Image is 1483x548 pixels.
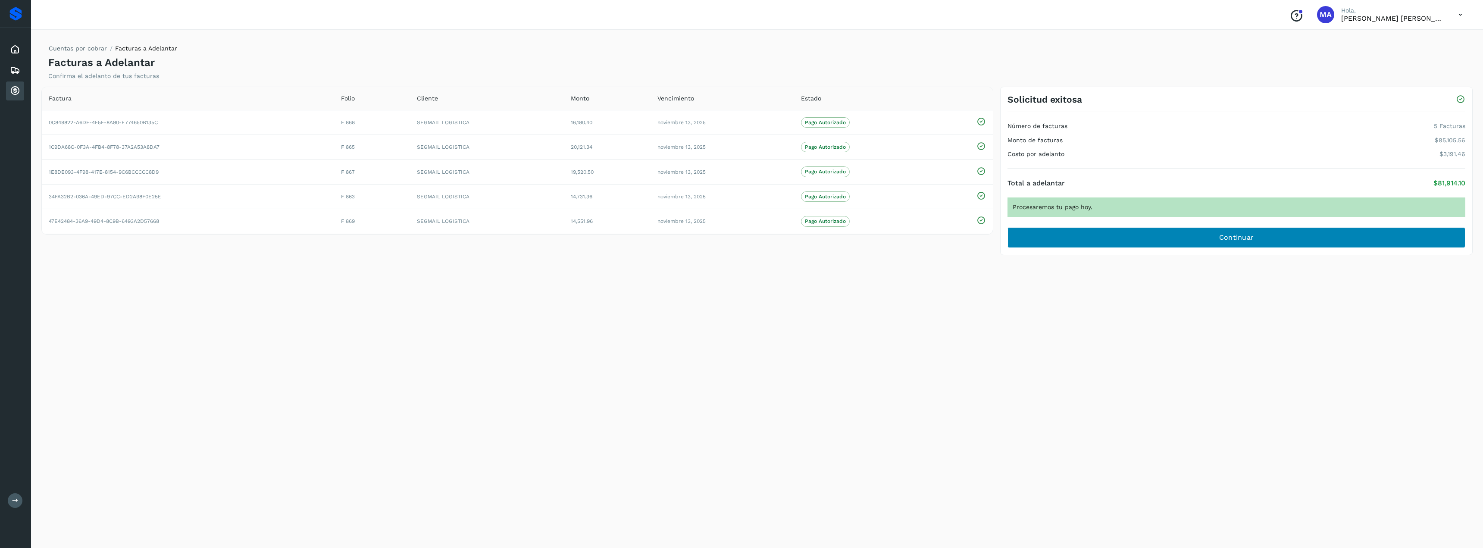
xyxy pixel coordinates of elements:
p: Hola, [1341,7,1445,14]
td: F 863 [334,184,410,209]
td: F 865 [334,135,410,160]
p: Pago Autorizado [805,194,846,200]
nav: breadcrumb [48,44,177,56]
span: Continuar [1219,233,1254,242]
div: Cuentas por cobrar [6,81,24,100]
div: Inicio [6,40,24,59]
div: Procesaremos tu pago hoy. [1007,197,1465,217]
p: $3,191.46 [1439,150,1465,158]
td: 1E8DE093-4F98-417E-8154-9C6BCCCCC8D9 [42,160,334,184]
h4: Número de facturas [1007,122,1067,130]
span: 14,551.96 [571,218,593,224]
td: SEGMAIL LOGISTICA [410,184,563,209]
span: Factura [49,94,72,103]
span: 14,731.36 [571,194,592,200]
h3: Solicitud exitosa [1007,94,1082,105]
span: Monto [571,94,589,103]
span: Facturas a Adelantar [115,45,177,52]
p: Pago Autorizado [805,169,846,175]
td: F 868 [334,110,410,135]
td: SEGMAIL LOGISTICA [410,160,563,184]
h4: Costo por adelanto [1007,150,1064,158]
span: noviembre 13, 2025 [657,119,706,125]
td: F 869 [334,209,410,234]
td: 34FA32B2-036A-49ED-97CC-ED2A98F0E25E [42,184,334,209]
td: 1C9DA68C-0F3A-4FB4-8F78-37A2A53A8DA7 [42,135,334,160]
p: $85,105.56 [1435,137,1465,144]
span: Cliente [417,94,438,103]
p: Marco Antonio Ortiz Jurado [1341,14,1445,22]
p: Pago Autorizado [805,144,846,150]
p: Pago Autorizado [805,119,846,125]
span: noviembre 13, 2025 [657,194,706,200]
span: noviembre 13, 2025 [657,218,706,224]
p: Confirma el adelanto de tus facturas [48,72,159,80]
span: 20,121.34 [571,144,592,150]
td: SEGMAIL LOGISTICA [410,110,563,135]
span: Folio [341,94,355,103]
button: Continuar [1007,227,1465,248]
td: SEGMAIL LOGISTICA [410,135,563,160]
a: Cuentas por cobrar [49,45,107,52]
span: 19,520.50 [571,169,594,175]
span: 16,180.40 [571,119,592,125]
td: F 867 [334,160,410,184]
p: 5 Facturas [1434,122,1465,130]
td: SEGMAIL LOGISTICA [410,209,563,234]
td: 47E42484-36A9-49D4-8C9B-6493A2D57668 [42,209,334,234]
td: 0C849822-A6DE-4F5E-8A90-E774650B135C [42,110,334,135]
span: noviembre 13, 2025 [657,169,706,175]
h4: Monto de facturas [1007,137,1063,144]
span: Estado [801,94,821,103]
span: noviembre 13, 2025 [657,144,706,150]
div: Embarques [6,61,24,80]
span: Vencimiento [657,94,694,103]
h4: Total a adelantar [1007,179,1065,187]
p: $81,914.10 [1433,179,1465,187]
p: Pago Autorizado [805,218,846,224]
h4: Facturas a Adelantar [48,56,155,69]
